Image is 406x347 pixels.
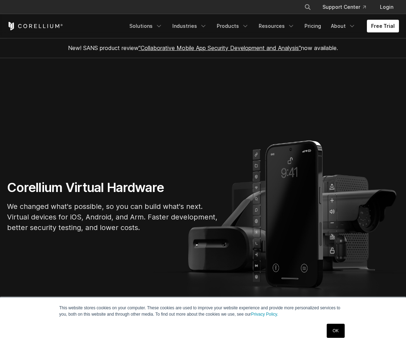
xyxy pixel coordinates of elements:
[296,1,399,13] div: Navigation Menu
[374,1,399,13] a: Login
[213,20,253,32] a: Products
[7,201,219,233] p: We changed what's possible, so you can build what's next. Virtual devices for iOS, Android, and A...
[7,180,219,196] h1: Corellium Virtual Hardware
[317,1,371,13] a: Support Center
[168,20,211,32] a: Industries
[327,20,360,32] a: About
[139,44,301,51] a: "Collaborative Mobile App Security Development and Analysis"
[59,305,347,317] p: This website stores cookies on your computer. These cookies are used to improve your website expe...
[301,1,314,13] button: Search
[68,44,338,51] span: New! SANS product review now available.
[125,20,167,32] a: Solutions
[7,22,63,30] a: Corellium Home
[327,324,345,338] a: OK
[300,20,325,32] a: Pricing
[254,20,299,32] a: Resources
[251,312,278,317] a: Privacy Policy.
[367,20,399,32] a: Free Trial
[125,20,399,32] div: Navigation Menu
